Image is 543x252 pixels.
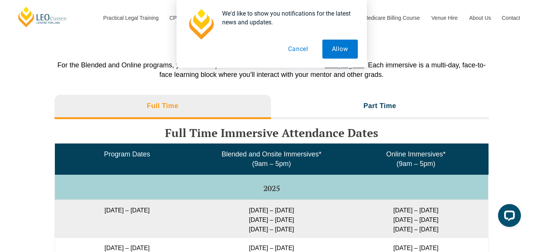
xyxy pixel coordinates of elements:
[279,40,318,59] button: Cancel
[54,127,489,139] h3: Full Time Immersive Attendance Dates
[104,150,150,158] span: Program Dates
[216,9,358,27] div: We'd like to show you notifications for the latest news and updates.
[344,199,488,237] td: [DATE] – [DATE] [DATE] – [DATE] [DATE] – [DATE]
[186,9,216,40] img: notification icon
[386,150,445,167] span: Online Immersives* (9am – 5pm)
[325,61,364,69] a: PLT program
[55,199,199,237] td: [DATE] – [DATE]
[58,184,485,193] h5: 2025
[492,201,524,233] iframe: LiveChat chat widget
[54,61,489,80] p: For the Blended and Online programs, you will take part in three ‘immersives’ across the . Each i...
[364,102,396,110] h3: Part Time
[147,102,178,110] h3: Full Time
[199,199,344,237] td: [DATE] – [DATE] [DATE] – [DATE] [DATE] – [DATE]
[322,40,358,59] button: Allow
[221,150,321,167] span: Blended and Onsite Immersives* (9am – 5pm)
